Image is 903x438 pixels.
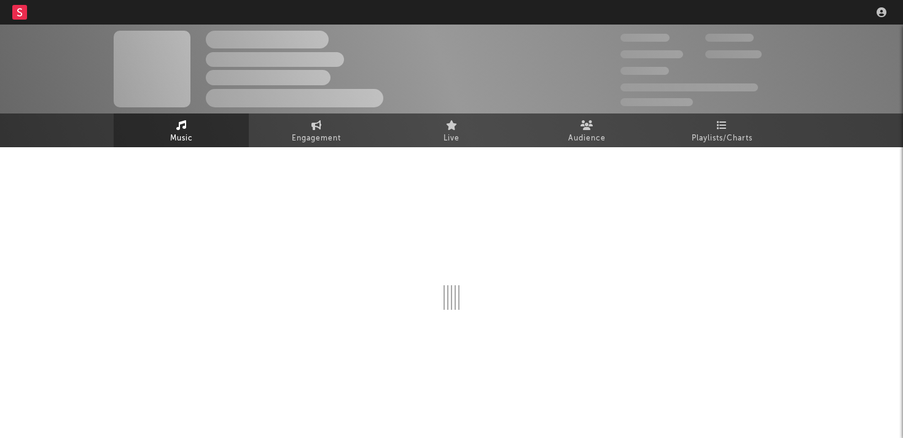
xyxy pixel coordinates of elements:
a: Playlists/Charts [654,113,789,147]
span: 50,000,000 [620,50,683,58]
span: Playlists/Charts [692,131,752,146]
span: Engagement [292,131,341,146]
span: Live [444,131,459,146]
a: Music [114,113,249,147]
a: Engagement [249,113,384,147]
span: 100,000 [705,34,754,42]
a: Audience [519,113,654,147]
span: 300,000 [620,34,670,42]
span: Music [170,131,193,146]
span: Jump Score: 85.0 [620,98,693,106]
span: 1,000,000 [705,50,762,58]
span: 100,000 [620,67,669,75]
a: Live [384,113,519,147]
span: 50,000,000 Monthly Listeners [620,83,758,91]
span: Audience [568,131,606,146]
